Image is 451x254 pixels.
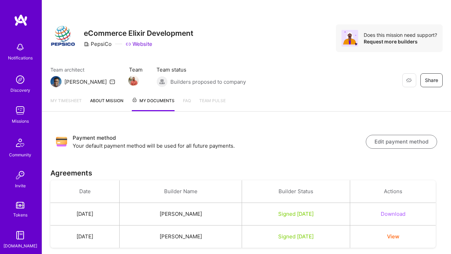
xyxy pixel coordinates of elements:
a: My timesheet [50,97,82,111]
div: [DOMAIN_NAME] [3,242,37,249]
img: Builders proposed to company [156,76,168,87]
div: Signed [DATE] [250,210,341,218]
img: guide book [13,228,27,242]
button: Download [381,210,405,218]
button: Share [420,73,443,87]
th: Date [50,180,120,203]
img: discovery [13,73,27,87]
th: Builder Name [120,180,242,203]
span: Share [425,77,438,84]
span: Team Pulse [199,98,226,103]
a: FAQ [183,97,191,111]
i: icon Mail [110,79,115,84]
a: Team Member Avatar [129,75,138,87]
span: My Documents [132,97,175,105]
h3: Payment method [73,134,366,142]
i: icon CompanyGray [84,41,89,47]
a: About Mission [90,97,123,111]
span: Team [129,66,143,73]
h3: Agreements [50,169,443,177]
button: Edit payment method [366,135,437,149]
img: logo [14,14,28,26]
td: [PERSON_NAME] [120,203,242,226]
img: Invite [13,168,27,182]
button: View [387,233,399,240]
th: Builder Status [242,180,350,203]
div: Tokens [13,211,27,219]
div: Does this mission need support? [364,32,437,38]
img: tokens [16,202,24,208]
div: Discovery [10,87,30,94]
img: Team Architect [50,76,62,87]
th: Actions [350,180,436,203]
p: Your default payment method will be used for all future payments. [73,142,366,149]
img: Avatar [341,30,358,47]
div: Community [9,151,31,158]
i: icon EyeClosed [406,77,412,83]
img: Community [12,134,29,151]
td: [DATE] [50,203,120,226]
span: Builders proposed to company [170,78,246,85]
div: [PERSON_NAME] [64,78,107,85]
a: My Documents [132,97,175,111]
div: PepsiCo [84,40,112,48]
h3: eCommerce Elixir Development [84,29,193,38]
img: teamwork [13,104,27,117]
img: Team Member Avatar [128,75,139,86]
img: Payment method [56,136,67,147]
a: Team Pulse [199,97,226,111]
div: Signed [DATE] [250,233,341,240]
img: bell [13,40,27,54]
div: Request more builders [364,38,437,45]
img: Company Logo [50,24,75,49]
span: Team status [156,66,246,73]
td: [DATE] [50,226,120,248]
div: Missions [12,117,29,125]
div: Invite [15,182,26,189]
div: Notifications [8,54,33,62]
td: [PERSON_NAME] [120,226,242,248]
a: Website [126,40,152,48]
span: Team architect [50,66,115,73]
